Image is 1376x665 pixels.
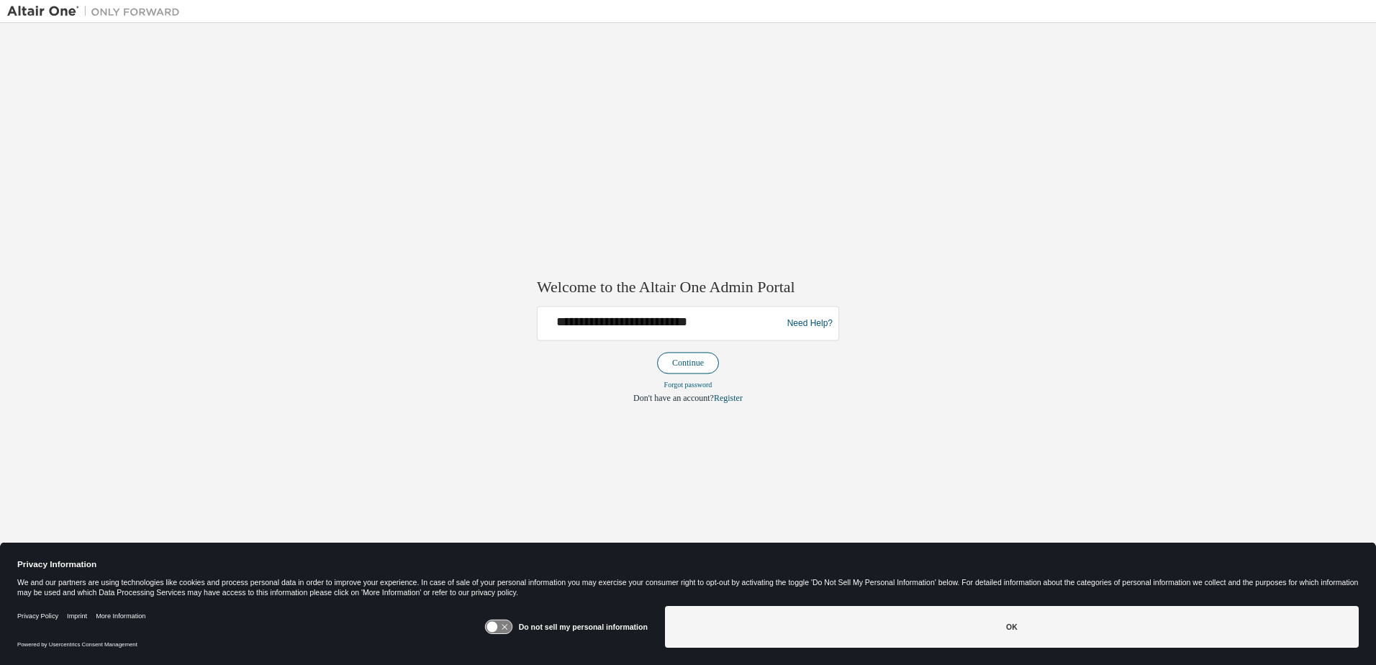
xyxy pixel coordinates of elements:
[633,394,714,404] span: Don't have an account?
[714,394,743,404] a: Register
[664,381,712,389] a: Forgot password
[537,277,839,297] h2: Welcome to the Altair One Admin Portal
[787,323,833,324] a: Need Help?
[7,4,187,19] img: Altair One
[657,353,719,374] button: Continue
[751,312,768,329] keeper-lock: Open Keeper Popup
